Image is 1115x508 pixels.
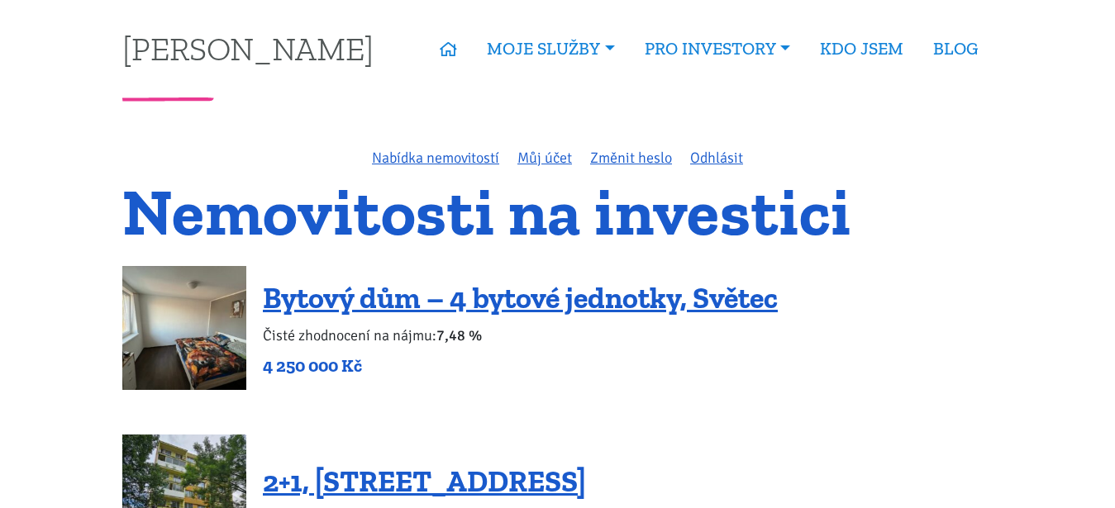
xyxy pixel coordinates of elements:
a: PRO INVESTORY [630,30,805,68]
a: 2+1, [STREET_ADDRESS] [263,463,586,499]
b: 7,48 % [436,326,482,344]
p: Čisté zhodnocení na nájmu: [263,324,778,347]
a: Bytový dům – 4 bytové jednotky, Světec [263,280,778,316]
a: Můj účet [517,149,572,167]
a: KDO JSEM [805,30,918,68]
h1: Nemovitosti na investici [122,184,993,240]
p: 4 250 000 Kč [263,354,778,377]
a: Změnit heslo [590,149,672,167]
a: Odhlásit [690,149,743,167]
a: MOJE SLUŽBY [472,30,629,68]
a: [PERSON_NAME] [122,32,374,64]
a: Nabídka nemovitostí [372,149,499,167]
a: BLOG [918,30,993,68]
